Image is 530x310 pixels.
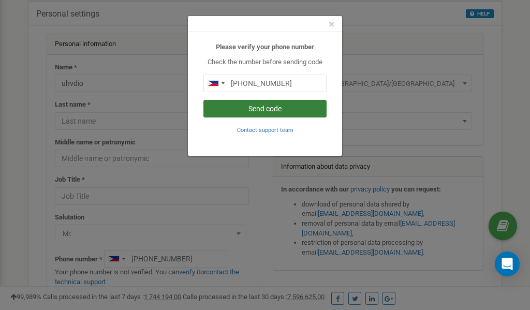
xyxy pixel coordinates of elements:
[204,75,228,92] div: Telephone country code
[203,57,327,67] p: Check the number before sending code
[329,18,334,31] span: ×
[495,252,520,276] div: Open Intercom Messenger
[203,75,327,92] input: 0905 123 4567
[203,100,327,117] button: Send code
[216,43,314,51] b: Please verify your phone number
[237,127,293,134] small: Contact support team
[237,126,293,134] a: Contact support team
[329,19,334,30] button: Close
